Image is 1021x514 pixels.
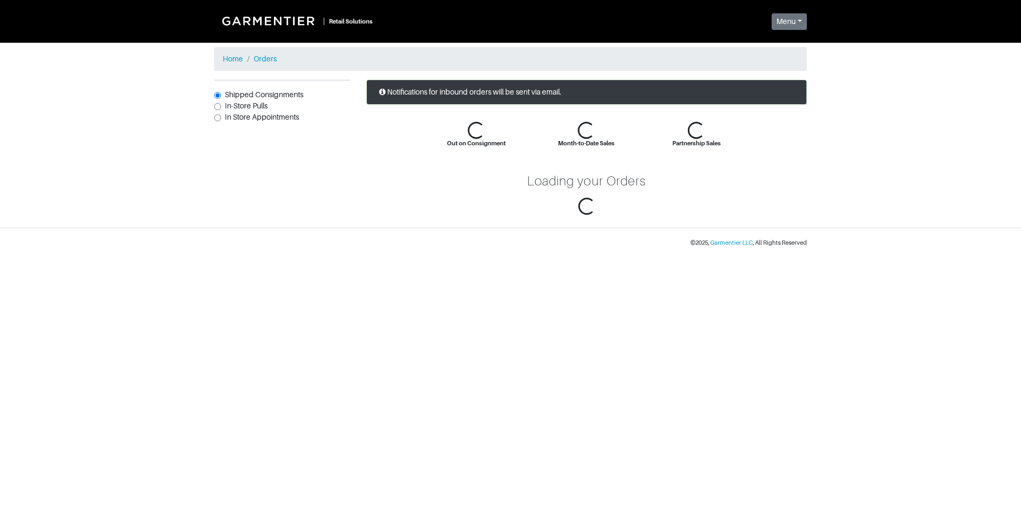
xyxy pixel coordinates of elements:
[323,15,325,27] div: |
[216,11,323,31] img: Garmentier
[214,114,221,121] input: In Store Appointments
[447,139,506,148] div: Out on Consignment
[329,18,373,25] small: Retail Solutions
[366,80,807,105] div: Notifications for inbound orders will be sent via email.
[254,54,277,63] a: Orders
[214,103,221,110] input: In-Store Pulls
[690,239,807,246] small: © 2025 , , All Rights Reserved
[558,139,615,148] div: Month-to-Date Sales
[772,13,807,30] button: Menu
[225,102,268,110] span: In-Store Pulls
[214,9,377,33] a: |Retail Solutions
[672,139,721,148] div: Partnership Sales
[710,239,753,246] a: Garmentier LLC
[527,174,646,189] div: Loading your Orders
[214,92,221,99] input: Shipped Consignments
[225,90,303,99] span: Shipped Consignments
[223,54,243,63] a: Home
[225,113,299,121] span: In Store Appointments
[214,47,807,71] nav: breadcrumb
